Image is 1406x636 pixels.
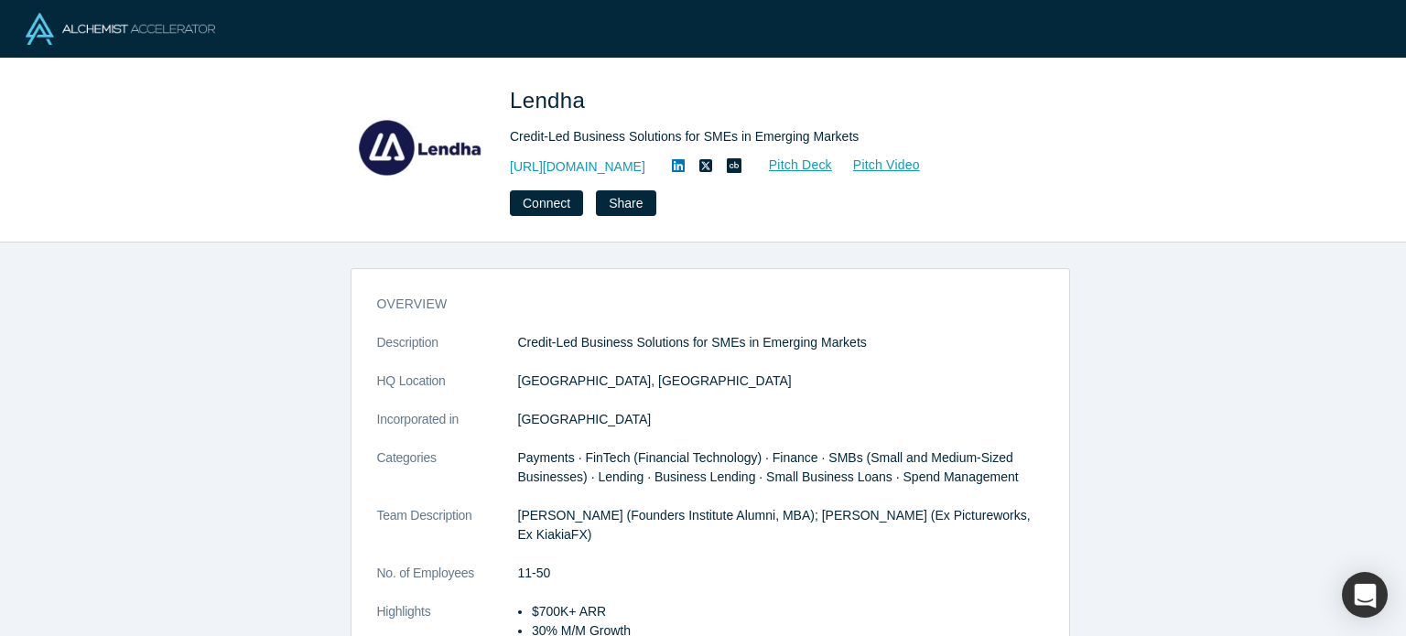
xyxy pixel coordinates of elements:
span: Lendha [510,88,591,113]
dt: Description [377,333,518,372]
a: Pitch Video [833,155,921,176]
a: [URL][DOMAIN_NAME] [510,157,645,177]
p: Credit-Led Business Solutions for SMEs in Emerging Markets [518,333,1044,352]
dd: [GEOGRAPHIC_DATA], [GEOGRAPHIC_DATA] [518,372,1044,391]
dt: Team Description [377,506,518,564]
button: Share [596,190,655,216]
h3: overview [377,295,1018,314]
li: $700K+ ARR [532,602,1044,621]
img: Alchemist Logo [26,13,215,45]
dd: 11-50 [518,564,1044,583]
dt: HQ Location [377,372,518,410]
dt: Incorporated in [377,410,518,448]
div: Credit-Led Business Solutions for SMEs in Emerging Markets [510,127,1022,146]
span: Payments · FinTech (Financial Technology) · Finance · SMBs (Small and Medium-Sized Businesses) · ... [518,450,1019,484]
dd: [GEOGRAPHIC_DATA] [518,410,1044,429]
dt: Categories [377,448,518,506]
button: Connect [510,190,583,216]
dt: No. of Employees [377,564,518,602]
p: [PERSON_NAME] (Founders Institute Alumni, MBA); [PERSON_NAME] (Ex Pictureworks, Ex KiakiaFX) [518,506,1044,544]
img: Lendha's Logo [356,84,484,212]
a: Pitch Deck [749,155,833,176]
